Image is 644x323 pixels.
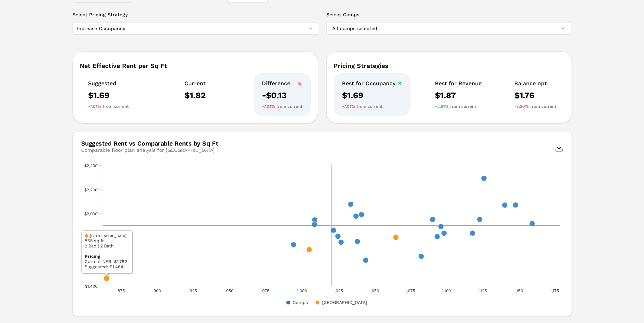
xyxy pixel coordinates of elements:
[333,288,343,293] text: 1,025
[481,176,487,181] path: x, 1121, 2,297.4. Comps.
[315,233,359,238] button: Show Red Hawk Ranch
[226,288,233,293] text: 950
[306,247,312,252] path: x, 1005, 1,700.96. Red Hawk Ranch.
[84,211,97,216] text: $2,000
[441,230,447,236] path: x, 1093, 1,842.5. Comps.
[80,63,311,69] div: Net Effective Rent per Sq Ft
[342,90,402,101] div: $1.69
[81,162,563,307] svg: Interactive chart
[312,217,317,223] path: x, 1015, 1,946.84. Comps.
[342,104,402,109] div: from current
[441,288,450,293] text: 1,100
[342,80,402,87] div: Best for Occupancy
[369,288,379,293] text: 1,050
[550,288,559,293] text: 1,175
[502,202,507,208] path: x, 1133, 2,072.48. Comps.
[354,239,360,244] path: x, 1048, 1,777.42. Comps.
[478,288,487,293] text: 1,125
[88,90,129,101] div: $1.69
[85,236,97,241] text: $1,800
[435,80,482,87] div: Best for Revenue
[326,11,572,18] label: Select Comps
[154,288,161,293] text: 900
[393,235,398,240] path: x, 1065, 1,802.51. Red Hawk Ranch.
[529,221,535,226] path: x, 1150, 1,911.15. Comps.
[335,234,341,239] path: x, 1033, 1,803.87. Comps.
[514,104,529,109] span: -3.30%
[513,202,518,208] path: x, 1141, 2,061.88. Comps.
[311,222,317,227] path: x, 1015, 1,912.26. Comps.
[81,147,218,154] div: Comparable floor plan analysis for [GEOGRAPHIC_DATA]
[88,104,101,109] span: -7.01%
[88,80,129,87] div: Suggested
[184,80,206,87] div: Current
[330,227,336,233] path: x, 1032, 1,861.88. Comps.
[85,260,97,264] text: $1,600
[430,217,435,222] path: x, 1099, 1,945.95. Comps.
[118,288,125,293] text: 875
[262,80,302,87] div: Difference
[435,104,449,109] span: +2.61%
[477,217,482,222] path: x, 1119, 1,957.45. Comps.
[405,288,415,293] text: 1,075
[81,162,563,307] div: Chart. Highcharts interactive chart.
[72,11,318,18] label: Select Pricing Strategy
[434,234,440,239] path: x, 1101, 1,801.56. Comps.
[359,212,364,217] path: x, 1046, 1,997.08. Comps.
[514,80,556,87] div: Balance opt.
[418,253,424,259] path: x, 1081, 1,649.54. Comps.
[514,90,556,101] div: $1.76
[84,187,97,192] text: $2,200
[435,90,482,101] div: $1.87
[435,104,482,109] div: from current
[262,104,302,109] div: from current
[363,257,368,263] path: x, 1037, 1,616.32. Comps.
[326,22,572,35] button: All comps selected
[190,288,197,293] text: 925
[297,288,307,293] text: 1,000
[262,90,302,101] div: -$0.13
[293,300,308,305] text: Comps
[88,104,129,109] div: from current
[84,163,97,168] text: $2,400
[184,90,206,101] div: $1.82
[322,300,367,305] text: [GEOGRAPHIC_DATA]
[291,242,296,247] path: x, 985, 1,744.55. Comps.
[104,275,110,281] path: x, 865, 1,464.01. Red Hawk Ranch.
[470,230,475,236] path: x, 1117, 1,832.82. Comps.
[262,104,275,109] span: -7.01%
[262,288,269,293] text: 975
[438,224,444,229] path: x, 1093, 1,885.71. Comps.
[81,140,218,147] div: Suggested Rent vs Comparable Rents by Sq Ft
[514,288,523,293] text: 1,150
[348,201,353,207] path: x, 1028, 2,072.48. Comps.
[353,213,359,219] path: x, 1028, 1,980. Comps.
[334,63,565,69] div: Pricing Strategies
[338,239,344,245] path: x, 1028, 1,768.02. Comps.
[342,104,355,109] span: -7.01%
[85,284,97,289] text: $1,400
[285,233,308,238] button: Show Comps
[514,104,556,109] div: from current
